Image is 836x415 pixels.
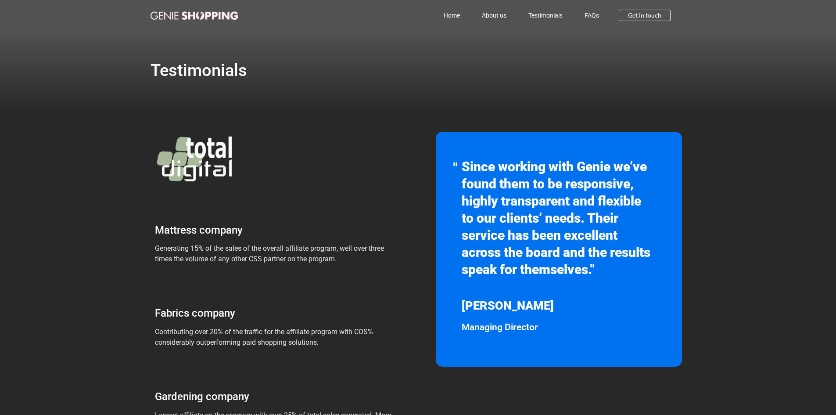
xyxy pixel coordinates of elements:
a: Get in touch [619,10,671,21]
p: Managing Director [462,321,656,335]
div: " [453,158,461,178]
div: [PERSON_NAME] [462,297,656,315]
div: Since working with Genie we’ve found them to be responsive, highly transparent and flexible to ou... [462,158,656,278]
span: Mattress company [155,224,243,236]
span: Get in touch [628,12,661,18]
h1: Testimonials [151,62,686,79]
span: Fabrics company [155,307,235,319]
a: FAQs [574,5,610,25]
img: genie-shopping-logo [151,11,238,20]
a: About us [471,5,517,25]
a: Home [433,5,471,25]
p: Generating 15% of the sales of the overall affiliate program, well over three times the volume of... [155,243,399,264]
p: Contributing over 20% of the traffic for the affiliate program with COS% considerably outperformi... [155,327,399,348]
nav: Menu [277,5,610,25]
a: Testimonials [517,5,574,25]
span: Gardening company [155,390,249,403]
